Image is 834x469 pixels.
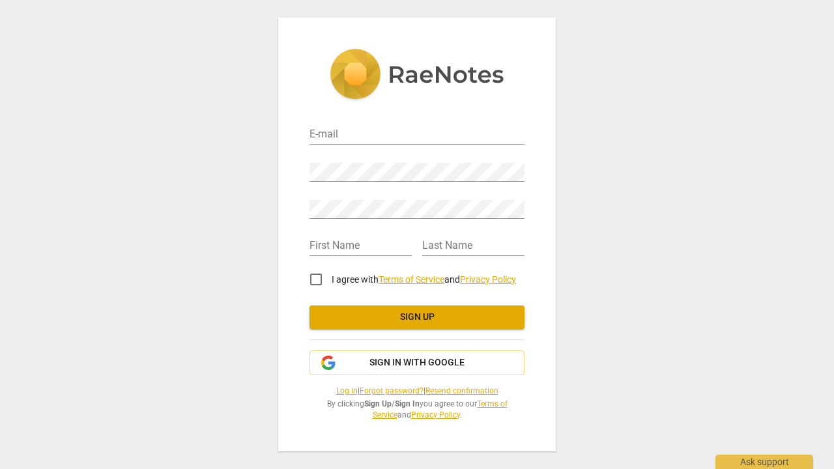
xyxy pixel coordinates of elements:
a: Resend confirmation [425,386,498,395]
span: Sign in with Google [369,356,465,369]
a: Log in [336,386,358,395]
span: | | [309,386,525,397]
div: Ask support [715,455,813,469]
span: I agree with and [332,274,516,285]
span: Sign up [320,311,514,324]
a: Privacy Policy [411,410,460,419]
a: Terms of Service [379,274,444,285]
img: 5ac2273c67554f335776073100b6d88f.svg [330,49,504,102]
b: Sign In [395,399,420,408]
a: Forgot password? [360,386,424,395]
span: By clicking / you agree to our and . [309,399,525,420]
button: Sign in with Google [309,350,525,375]
a: Privacy Policy [460,274,516,285]
button: Sign up [309,306,525,329]
b: Sign Up [364,399,392,408]
a: Terms of Service [373,399,508,419]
